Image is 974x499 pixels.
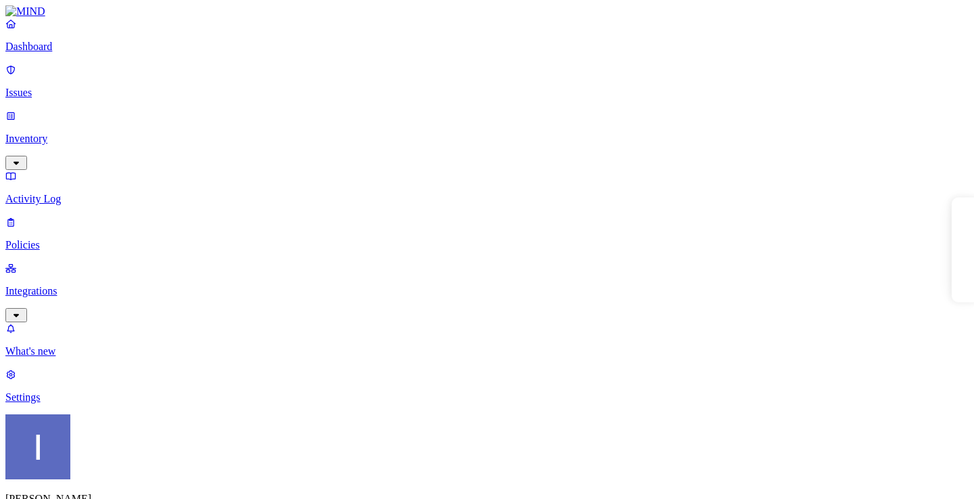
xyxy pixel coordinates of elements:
[5,414,70,479] img: Itai Schwartz
[5,170,969,205] a: Activity Log
[5,18,969,53] a: Dashboard
[5,239,969,251] p: Policies
[5,345,969,357] p: What's new
[5,87,969,99] p: Issues
[5,193,969,205] p: Activity Log
[5,5,969,18] a: MIND
[5,110,969,168] a: Inventory
[5,368,969,404] a: Settings
[5,133,969,145] p: Inventory
[5,322,969,357] a: What's new
[5,216,969,251] a: Policies
[5,285,969,297] p: Integrations
[5,41,969,53] p: Dashboard
[5,5,45,18] img: MIND
[5,64,969,99] a: Issues
[5,391,969,404] p: Settings
[5,262,969,320] a: Integrations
